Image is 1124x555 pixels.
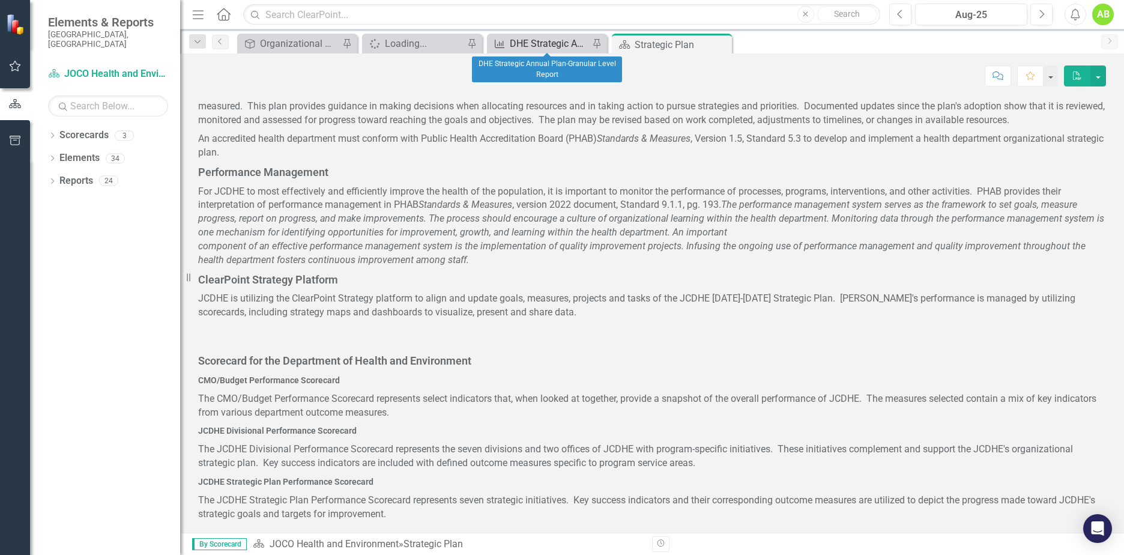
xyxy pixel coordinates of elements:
div: 24 [99,176,118,186]
strong: Performance Management [198,166,328,178]
div: » [253,538,643,551]
em: Standards & Measures [597,133,690,144]
p: For JCDHE to most effectively and efficiently improve the health of the population, it is importa... [198,183,1106,270]
span: Elements & Reports [48,15,168,29]
strong: Scorecard for the Department of Health and Environment [198,354,471,367]
strong: JCDHE Strategic Plan Performance Scorecard [198,477,373,487]
div: Loading... [385,36,464,51]
div: DHE Strategic Annual Plan-Granular Level Report [472,56,622,82]
span: By Scorecard [192,538,247,550]
button: Aug-25 [915,4,1027,25]
small: [GEOGRAPHIC_DATA], [GEOGRAPHIC_DATA] [48,29,168,49]
strong: JCDHE Divisional Performance Scorecard [198,426,357,435]
p: JCDHE is utilizing the ClearPoint Strategy platform to align and update goals, measures, projects... [198,290,1106,322]
div: DHE Strategic Annual Plan-Granular Level Report [510,36,589,51]
span: Search [834,9,860,19]
p: The Johnson County Department of Health and Environment (JCDHE) Strategic Plan sets forth what th... [198,84,1106,130]
a: DHE Strategic Annual Plan-Granular Level Report [490,36,589,51]
p: The JCDHE Strategic Plan Performance Scorecard represents seven strategic initiatives. Key succes... [198,491,1106,521]
a: Scorecards [59,129,109,142]
a: Elements [59,151,100,165]
div: 3 [115,130,134,141]
p: The CMO/Budget Performance Scorecard represents select indicators that, when looked at together, ... [198,390,1106,422]
p: An accredited health department must conform with Public Health Accreditation Board (PHAB) , Vers... [198,130,1106,162]
img: ClearPoint Strategy [6,14,27,35]
div: Aug-25 [919,8,1023,22]
em: The performance management system serves as the framework to set goals, measure progress, report ... [198,199,1104,265]
button: AB [1092,4,1114,25]
div: Organizational Development PM Scorecard [260,36,339,51]
a: JOCO Health and Environment [48,67,168,81]
button: Search [817,6,877,23]
a: Reports [59,174,93,188]
div: Strategic Plan [403,538,463,550]
input: Search ClearPoint... [243,4,880,25]
strong: ClearPoint Strategy Platform [198,273,338,286]
input: Search Below... [48,96,168,117]
a: Loading... [365,36,464,51]
a: JOCO Health and Environment [270,538,399,550]
div: Strategic Plan [635,37,729,52]
div: 34 [106,153,125,163]
a: Organizational Development PM Scorecard [240,36,339,51]
strong: CMO/Budget Performance Scorecard [198,375,340,385]
p: The JCDHE Divisional Performance Scorecard represents the seven divisions and two offices of JCDH... [198,440,1106,473]
em: Standards & Measures [418,199,512,210]
div: Open Intercom Messenger [1083,514,1112,543]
